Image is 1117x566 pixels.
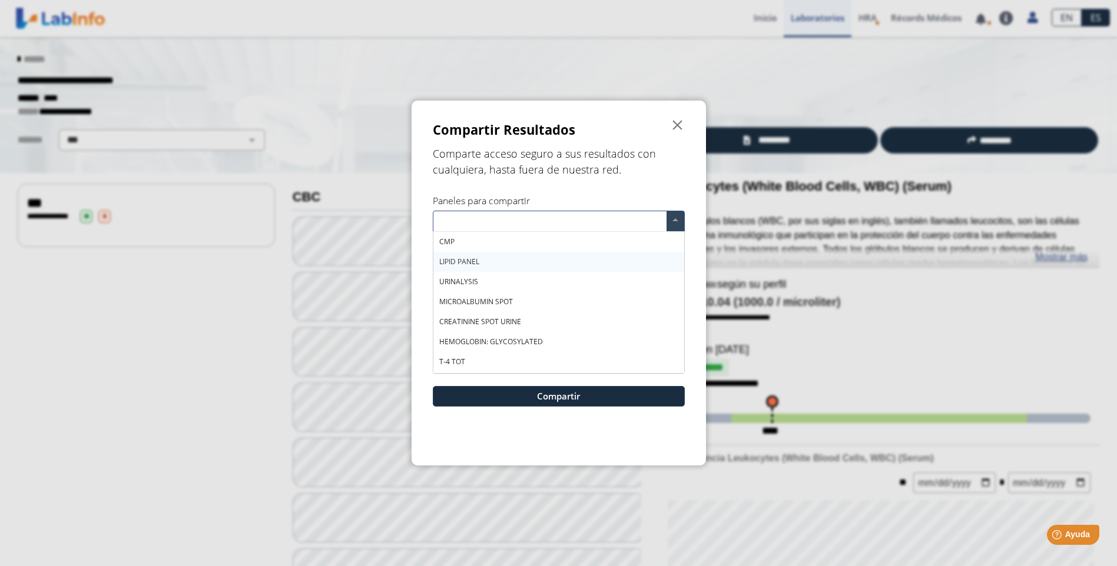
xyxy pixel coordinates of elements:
button: Compartir [433,386,685,407]
h5: Comparte acceso seguro a sus resultados con cualquiera, hasta fuera de nuestra red. [433,146,685,178]
span: HEMOGLOBIN: GLYCOSYLATED [439,337,543,347]
iframe: Help widget launcher [1012,520,1104,553]
span: T-4 TOT [439,357,465,367]
span: CREATININE SPOT URINE [439,317,521,327]
span: MICROALBUMIN SPOT [439,297,513,307]
label: Paneles para compartir [433,194,530,207]
span: LIPID PANEL [439,257,479,267]
span: CMP [439,237,455,247]
span:  [671,118,685,132]
ng-dropdown-panel: Options list [433,231,685,374]
span: URINALYSIS [439,277,478,287]
h3: Compartir Resultados [433,121,575,140]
